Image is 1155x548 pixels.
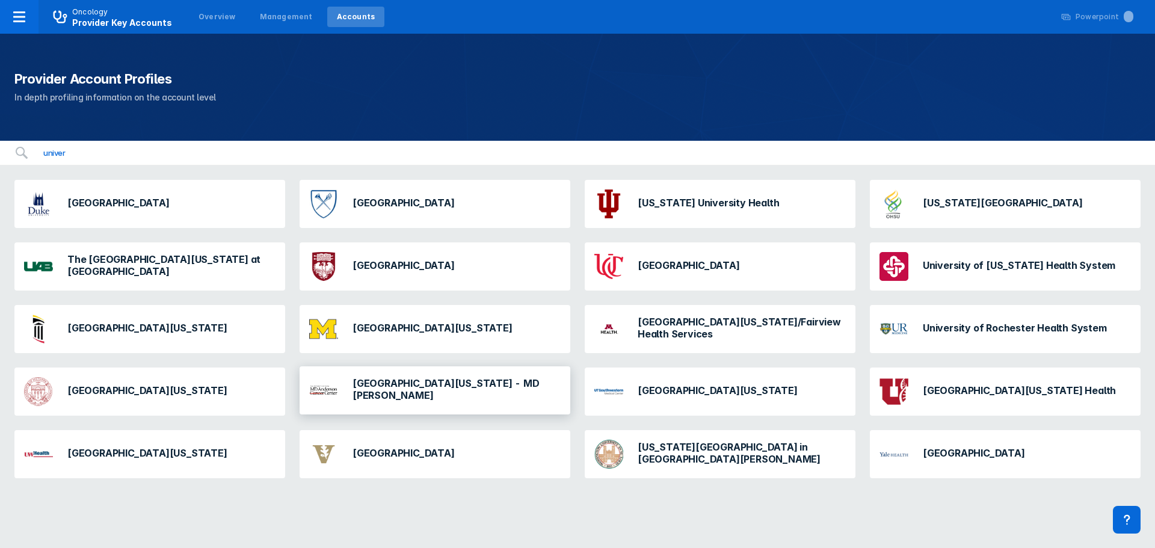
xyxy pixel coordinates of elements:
h3: [GEOGRAPHIC_DATA] [353,259,455,271]
a: [GEOGRAPHIC_DATA] [14,180,285,228]
a: [GEOGRAPHIC_DATA][US_STATE] Health [870,368,1141,416]
img: oregon-health-and-science-university.png [879,189,908,218]
a: [GEOGRAPHIC_DATA] [300,180,570,228]
h3: [GEOGRAPHIC_DATA][US_STATE] [353,322,513,334]
h3: [GEOGRAPHIC_DATA][US_STATE] [67,447,227,459]
img: university-of-alabama-at-birmingham.png [24,252,53,281]
h3: [GEOGRAPHIC_DATA] [353,197,455,209]
input: Search for an account [36,141,1141,165]
h3: [GEOGRAPHIC_DATA][US_STATE]/Fairview Health Services [638,316,846,340]
a: [GEOGRAPHIC_DATA] [300,430,570,478]
img: university-cincinnati-health.png [594,252,623,281]
div: Management [260,11,313,22]
img: university-of-colorado-health-system.png [879,252,908,281]
a: [GEOGRAPHIC_DATA] [300,242,570,291]
a: [GEOGRAPHIC_DATA][US_STATE]/Fairview Health Services [585,305,855,353]
img: vanderbilt-health.png [309,440,338,469]
img: utsw.png [594,377,623,406]
img: washington-university.png [594,440,623,469]
h3: [US_STATE][GEOGRAPHIC_DATA] [923,197,1083,209]
h3: [GEOGRAPHIC_DATA][US_STATE] [67,384,227,396]
a: [US_STATE] University Health [585,180,855,228]
a: [GEOGRAPHIC_DATA][US_STATE] [14,430,285,478]
h3: [US_STATE][GEOGRAPHIC_DATA] in [GEOGRAPHIC_DATA][PERSON_NAME] [638,441,846,465]
h3: [GEOGRAPHIC_DATA][US_STATE] [67,322,227,334]
h3: [GEOGRAPHIC_DATA][US_STATE] - MD [PERSON_NAME] [353,377,561,401]
h3: The [GEOGRAPHIC_DATA][US_STATE] at [GEOGRAPHIC_DATA] [67,253,276,277]
img: duke.png [24,189,53,218]
img: university-of-minnesota-health.png [594,315,623,343]
h3: [GEOGRAPHIC_DATA][US_STATE] [638,384,798,396]
img: indiana-university.png [594,189,623,218]
a: [GEOGRAPHIC_DATA] [870,430,1141,478]
img: md-anderson.png [309,384,338,396]
a: [GEOGRAPHIC_DATA][US_STATE] [300,305,570,353]
h3: [GEOGRAPHIC_DATA] [923,447,1025,459]
img: usc.png [24,377,53,406]
a: Management [250,7,322,27]
h3: [US_STATE] University Health [638,197,779,209]
a: University of Rochester Health System [870,305,1141,353]
a: [GEOGRAPHIC_DATA][US_STATE] - MD [PERSON_NAME] [300,368,570,416]
h3: [GEOGRAPHIC_DATA] [353,447,455,459]
img: university-of-michigan.png [309,315,338,343]
img: university-of-rochester-medical-center.png [879,315,908,343]
h1: Provider Account Profiles [14,70,1141,88]
h3: [GEOGRAPHIC_DATA] [67,197,170,209]
h3: University of [US_STATE] Health System [923,259,1116,271]
div: Overview [199,11,236,22]
img: university-of-chicago-cancer-center.png [309,252,338,281]
a: Accounts [327,7,385,27]
img: yale-university.png [879,440,908,469]
div: Contact Support [1113,506,1141,534]
a: [GEOGRAPHIC_DATA][US_STATE] [14,368,285,416]
span: Provider Key Accounts [72,17,172,28]
h3: [GEOGRAPHIC_DATA] [638,259,740,271]
h3: University of Rochester Health System [923,322,1107,334]
a: [US_STATE][GEOGRAPHIC_DATA] [870,180,1141,228]
p: In depth profiling information on the account level [14,90,1141,105]
div: Accounts [337,11,375,22]
a: University of [US_STATE] Health System [870,242,1141,291]
a: Overview [189,7,245,27]
a: [GEOGRAPHIC_DATA][US_STATE] [585,368,855,416]
a: [GEOGRAPHIC_DATA][US_STATE] [14,305,285,353]
p: Oncology [72,7,108,17]
a: [US_STATE][GEOGRAPHIC_DATA] in [GEOGRAPHIC_DATA][PERSON_NAME] [585,430,855,478]
div: Powerpoint [1076,11,1133,22]
img: university-wisconsin-health.png [24,440,53,469]
img: university-of-ut.png [879,377,908,406]
a: [GEOGRAPHIC_DATA] [585,242,855,291]
a: The [GEOGRAPHIC_DATA][US_STATE] at [GEOGRAPHIC_DATA] [14,242,285,291]
img: emory.png [309,189,338,218]
img: university-of-maryland-medical.png [24,315,53,343]
h3: [GEOGRAPHIC_DATA][US_STATE] Health [923,384,1116,396]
